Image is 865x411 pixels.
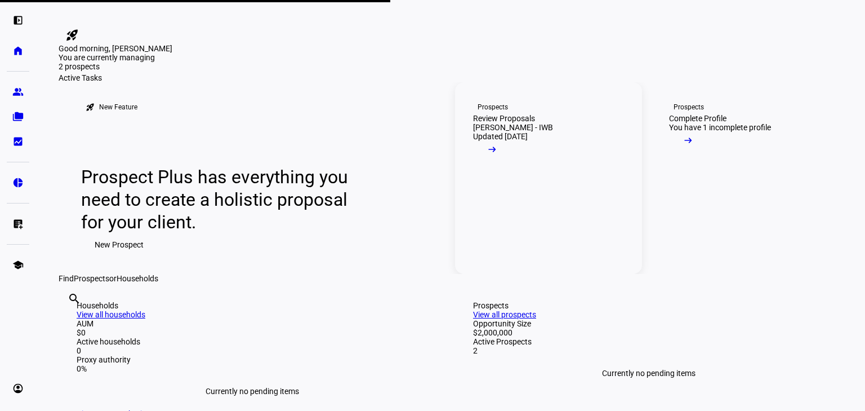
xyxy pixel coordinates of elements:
[77,364,428,373] div: 0%
[77,310,145,319] a: View all households
[7,39,29,62] a: home
[12,111,24,122] eth-mat-symbol: folder_copy
[7,130,29,153] a: bid_landscape
[669,114,726,123] div: Complete Profile
[117,274,158,283] span: Households
[59,73,842,82] div: Active Tasks
[7,81,29,103] a: group
[12,15,24,26] eth-mat-symbol: left_panel_open
[473,346,824,355] div: 2
[12,218,24,229] eth-mat-symbol: list_alt_add
[59,274,842,283] div: Find or
[473,319,824,328] div: Opportunity Size
[77,355,428,364] div: Proxy authority
[473,123,553,132] div: [PERSON_NAME] - IWB
[455,82,642,274] a: ProspectsReview Proposals[PERSON_NAME] - IWBUpdated [DATE]
[12,136,24,147] eth-mat-symbol: bid_landscape
[473,301,824,310] div: Prospects
[651,82,838,274] a: ProspectsComplete ProfileYou have 1 incomplete profile
[86,103,95,112] mat-icon: rocket_launch
[473,114,535,123] div: Review Proposals
[473,337,824,346] div: Active Prospects
[65,28,79,42] mat-icon: rocket_launch
[674,103,704,112] div: Prospects
[99,103,137,112] div: New Feature
[95,233,144,256] span: New Prospect
[683,135,694,146] mat-icon: arrow_right_alt
[68,292,81,306] mat-icon: search
[7,171,29,194] a: pie_chart
[478,103,508,112] div: Prospects
[487,144,498,155] mat-icon: arrow_right_alt
[12,86,24,98] eth-mat-symbol: group
[473,355,824,391] div: Currently no pending items
[77,346,428,355] div: 0
[473,328,824,337] div: $2,000,000
[473,310,536,319] a: View all prospects
[12,45,24,56] eth-mat-symbol: home
[68,307,70,321] input: Enter name of prospect or household
[12,383,24,394] eth-mat-symbol: account_circle
[669,123,771,132] div: You have 1 incomplete profile
[473,132,528,141] div: Updated [DATE]
[12,177,24,188] eth-mat-symbol: pie_chart
[59,62,171,71] div: 2 prospects
[59,44,842,53] div: Good morning, [PERSON_NAME]
[12,259,24,271] eth-mat-symbol: school
[77,328,428,337] div: $0
[7,105,29,128] a: folder_copy
[81,166,359,233] div: Prospect Plus has everything you need to create a holistic proposal for your client.
[81,233,157,256] button: New Prospect
[77,337,428,346] div: Active households
[59,53,155,62] span: You are currently managing
[77,319,428,328] div: AUM
[74,274,109,283] span: Prospects
[77,373,428,409] div: Currently no pending items
[77,301,428,310] div: Households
